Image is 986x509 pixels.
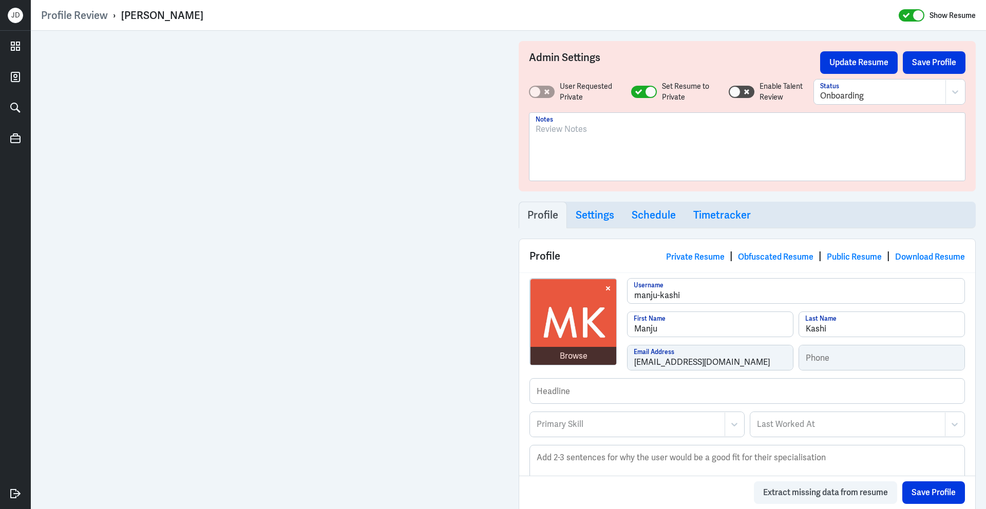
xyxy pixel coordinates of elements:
[738,251,813,262] a: Obfuscated Resume
[666,251,725,262] a: Private Resume
[108,9,121,22] p: ›
[121,9,203,22] div: [PERSON_NAME]
[519,239,975,272] div: Profile
[666,248,965,264] div: | | |
[662,81,718,103] label: Set Resume to Private
[628,312,793,337] input: First Name
[827,251,882,262] a: Public Resume
[8,8,23,23] div: J D
[530,279,617,365] img: avatar.jpg
[903,51,965,74] button: Save Profile
[760,81,813,103] label: Enable Talent Review
[628,345,793,370] input: Email Address
[820,51,898,74] button: Update Resume
[693,209,751,221] h3: Timetracker
[930,9,976,22] label: Show Resume
[754,481,897,504] button: Extract missing data from resume
[902,481,965,504] button: Save Profile
[628,279,964,303] input: Username
[799,312,964,337] input: Last Name
[799,345,964,370] input: Phone
[41,9,108,22] a: Profile Review
[632,209,676,221] h3: Schedule
[527,209,558,221] h3: Profile
[530,379,964,403] input: Headline
[895,251,965,262] a: Download Resume
[560,350,587,362] div: Browse
[576,209,614,221] h3: Settings
[41,41,498,499] iframe: https://docs.google.com/viewerng/viewer?url=https%3A%2F%2Fppcdn.hiredigital.com%2Fregister%2Ff251...
[529,51,820,74] h3: Admin Settings
[560,81,621,103] label: User Requested Private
